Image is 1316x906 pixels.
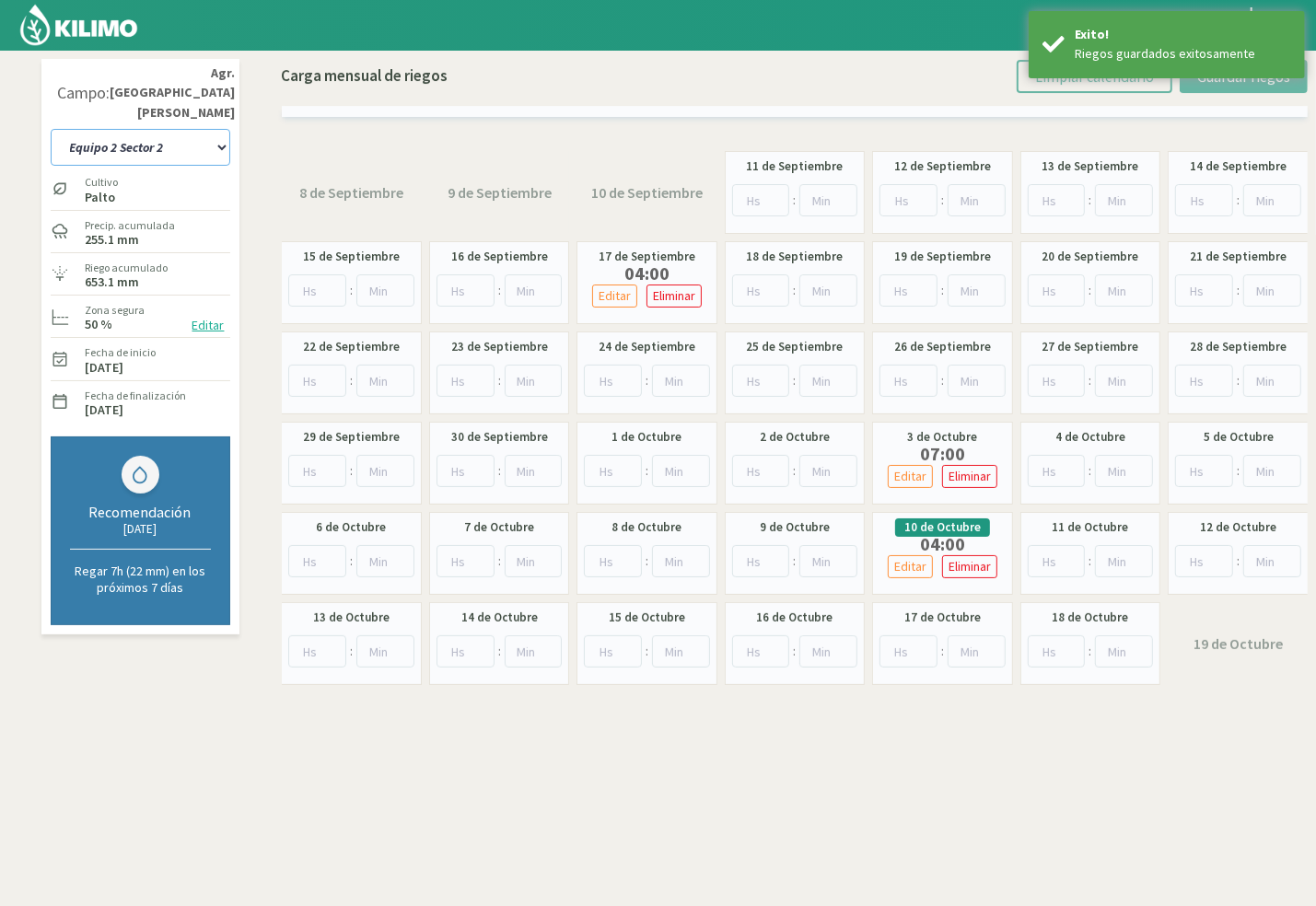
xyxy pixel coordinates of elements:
input: Min [1243,184,1301,216]
label: 17 de Septiembre [599,248,695,266]
input: Min [356,365,414,397]
label: [DATE] [86,362,124,374]
input: Hs [732,184,790,216]
label: 18 de Octubre [1052,609,1128,627]
label: 16 de Septiembre [451,248,548,266]
label: 19 de Octubre [1194,633,1283,655]
input: Hs [288,455,346,487]
label: 2 de Octubre [760,428,830,447]
input: Min [505,635,563,668]
span: : [498,371,501,390]
span: : [1089,281,1091,300]
input: Hs [584,455,642,487]
label: 8 de Septiembre [299,181,403,203]
p: Editar [599,285,631,307]
span: : [793,642,796,661]
input: Hs [1175,455,1233,487]
input: Min [799,365,857,397]
input: Hs [437,545,495,577]
input: Min [652,545,710,577]
span: : [1089,552,1091,571]
input: Min [799,184,857,216]
label: 9 de Octubre [760,518,830,537]
input: Hs [288,365,346,397]
input: Min [652,635,710,668]
button: Limpiar calendario [1017,60,1172,93]
button: Editar [592,285,637,308]
label: 14 de Septiembre [1190,157,1287,176]
input: Min [1095,274,1153,307]
label: 11 de Septiembre [746,157,843,176]
label: 18 de Septiembre [746,248,843,266]
label: 30 de Septiembre [451,428,548,447]
input: Min [505,274,563,307]
input: Hs [1028,274,1086,307]
span: : [498,552,501,571]
input: Hs [732,635,790,668]
label: 24 de Septiembre [599,338,695,356]
span: : [646,461,648,481]
p: Eliminar [653,285,695,307]
input: Hs [288,274,346,307]
input: Hs [879,184,938,216]
p: Eliminar [949,466,991,487]
span: : [793,461,796,481]
label: 22 de Septiembre [303,338,400,356]
input: Hs [584,365,642,397]
label: [DATE] [86,404,124,416]
span: : [350,461,353,481]
input: Min [356,635,414,668]
input: Min [1243,274,1301,307]
label: 3 de Octubre [907,428,977,447]
span: : [350,642,353,661]
div: Campo: [58,84,111,102]
p: Editar [894,466,926,487]
label: 27 de Septiembre [1042,338,1138,356]
div: Exito! [1075,25,1291,44]
label: 04:00 [883,537,1002,552]
span: : [941,281,944,300]
input: Min [799,455,857,487]
span: : [498,642,501,661]
input: Min [799,635,857,668]
label: 50 % [86,319,113,331]
span: : [941,371,944,390]
label: 29 de Septiembre [303,428,400,447]
input: Min [1243,365,1301,397]
input: Hs [1175,274,1233,307]
input: Min [505,545,563,577]
label: 23 de Septiembre [451,338,548,356]
input: Min [1095,365,1153,397]
label: 07:00 [883,447,1002,461]
label: 12 de Septiembre [894,157,991,176]
input: Hs [437,365,495,397]
input: Hs [1175,184,1233,216]
button: Editar [888,555,933,578]
input: Hs [437,274,495,307]
span: : [1089,642,1091,661]
input: Min [1095,635,1153,668]
input: Min [799,545,857,577]
input: Min [505,455,563,487]
button: Editar [888,465,933,488]
input: Min [1095,184,1153,216]
span: : [1089,371,1091,390]
input: Hs [1028,455,1086,487]
label: 255.1 mm [86,234,140,246]
input: Hs [1028,184,1086,216]
input: Hs [879,635,938,668]
span: : [1237,371,1240,390]
input: Hs [1028,635,1086,668]
span: : [350,371,353,390]
input: Hs [288,545,346,577]
label: 21 de Septiembre [1190,248,1287,266]
label: Fecha de inicio [86,344,157,361]
p: Carga mensual de riegos [282,64,448,88]
label: 16 de Octubre [756,609,833,627]
span: : [793,371,796,390]
label: 5 de Octubre [1204,428,1274,447]
span: : [646,552,648,571]
input: Min [1095,545,1153,577]
input: Hs [437,455,495,487]
input: Hs [732,455,790,487]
